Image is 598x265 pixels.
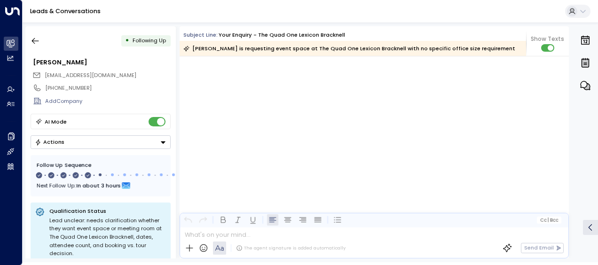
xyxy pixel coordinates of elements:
[35,139,64,145] div: Actions
[33,58,170,67] div: [PERSON_NAME]
[45,117,67,126] div: AI Mode
[31,135,171,149] div: Button group with a nested menu
[45,71,136,79] span: [EMAIL_ADDRESS][DOMAIN_NAME]
[30,7,101,15] a: Leads & Conversations
[45,97,170,105] div: AddCompany
[183,44,515,53] div: [PERSON_NAME] is requesting event space at The Quad One Lexicon Bracknell with no specific office...
[133,37,166,44] span: Following Up
[31,135,171,149] button: Actions
[236,245,346,251] div: The agent signature is added automatically
[125,34,129,47] div: •
[537,217,561,224] button: Cc|Bcc
[37,161,165,169] div: Follow Up Sequence
[540,218,559,223] span: Cc Bcc
[76,180,121,191] span: In about 3 hours
[219,31,345,39] div: Your enquiry - The Quad One Lexicon Bracknell
[183,31,218,39] span: Subject Line:
[197,214,209,226] button: Redo
[37,180,165,191] div: Next Follow Up:
[45,84,170,92] div: [PHONE_NUMBER]
[49,207,166,215] p: Qualification Status
[531,35,564,43] span: Show Texts
[49,217,166,258] div: Lead unclear: needs clarification whether they want event space or meeting room at The Quad One L...
[182,214,194,226] button: Undo
[45,71,136,79] span: emmasummersgill65@gmail.com
[548,218,549,223] span: |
